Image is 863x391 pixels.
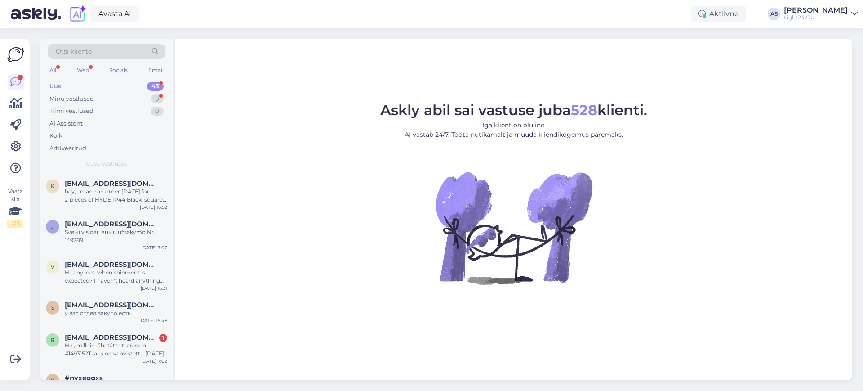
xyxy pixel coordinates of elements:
div: 43 [147,82,164,91]
div: [DATE] 7:07 [141,244,167,251]
span: #nyxeggxs [65,374,103,382]
span: ritvaleinonen@hotmail.com [65,333,158,342]
div: 1 [159,334,167,342]
div: [DATE] 16:52 [140,204,167,211]
div: у вас отдел закупо есть [65,309,167,317]
div: Arhiveeritud [49,144,86,153]
b: 528 [571,101,597,119]
div: [DATE] 16:31 [141,285,167,292]
div: hey, i made an order [DATE] for : 21pieces of HYDE IP44 Black, square lamps We opened the package... [65,188,167,204]
div: Tiimi vestlused [49,107,93,116]
div: AS [768,8,780,20]
div: 2 / 3 [7,220,23,228]
img: Askly Logo [7,46,24,63]
div: [DATE] 7:02 [141,358,167,364]
div: 9 [151,94,164,103]
div: AI Assistent [49,119,83,128]
img: No Chat active [433,147,595,309]
a: [PERSON_NAME]Light24 OÜ [784,7,858,21]
img: explore-ai [68,4,87,23]
div: Hei, milloin lähetätte tilauksen #149315?Tilaus on vahvistettu [DATE]. [65,342,167,358]
div: Email [147,64,165,76]
p: Iga klient on oluline. AI vastab 24/7. Tööta nutikamalt ja muuda kliendikogemus paremaks. [380,121,647,139]
div: [DATE] 15:48 [139,317,167,324]
div: Kõik [49,131,62,140]
div: Socials [107,64,129,76]
div: Hi, any idea when shipment is expected? I haven’t heard anything yet. Commande n°149638] ([DATE])... [65,269,167,285]
span: r [51,337,55,343]
span: v [51,264,54,270]
div: All [48,64,58,76]
span: k [51,183,55,189]
div: Sveiki vis dar laukiu užsakymo Nr. 149289 [65,228,167,244]
span: vanheiningenruud@gmail.com [65,261,158,269]
div: Aktiivne [691,6,746,22]
span: s [51,304,54,311]
div: Web [75,64,91,76]
span: Askly abil sai vastuse juba klienti. [380,101,647,119]
div: Vaata siia [7,187,23,228]
span: j [51,223,54,230]
span: Otsi kliente [56,47,92,56]
span: justmisius@gmail.com [65,220,158,228]
span: Uued vestlused [86,160,128,168]
a: Avasta AI [91,6,139,22]
div: Uus [49,82,61,91]
div: Minu vestlused [49,94,94,103]
span: shahzoda@ovivoelektrik.com.tr [65,301,158,309]
div: Light24 OÜ [784,14,848,21]
div: 0 [151,107,164,116]
span: kuninkaantie752@gmail.com [65,180,158,188]
div: [PERSON_NAME] [784,7,848,14]
span: n [50,377,55,384]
